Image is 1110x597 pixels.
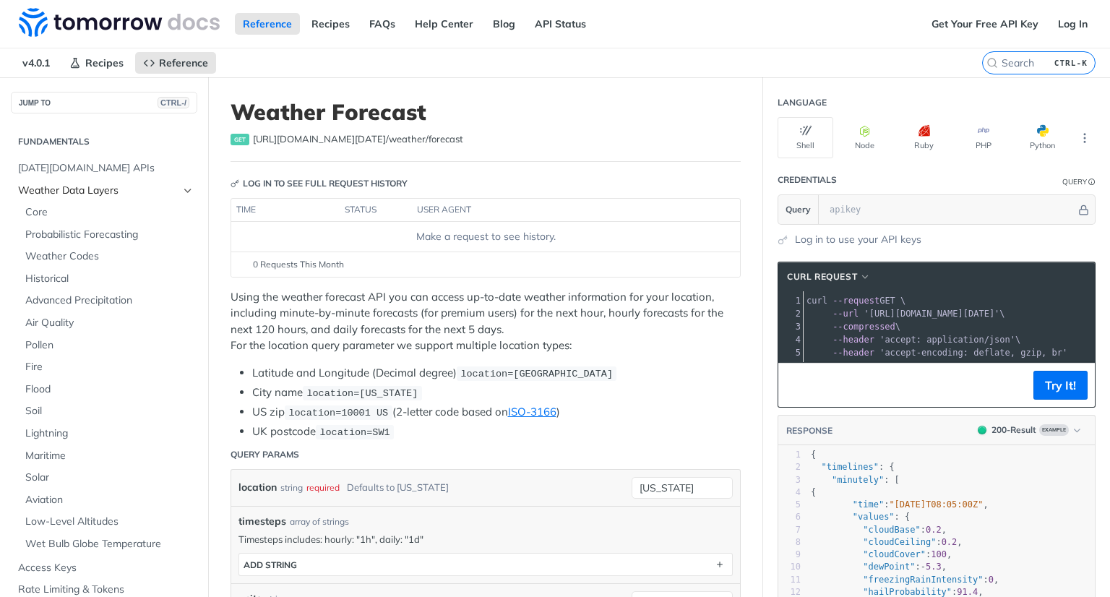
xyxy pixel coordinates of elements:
span: --compressed [832,322,895,332]
span: [DATE][DOMAIN_NAME] APIs [18,161,194,176]
span: \ [806,335,1020,345]
div: 200 - Result [991,424,1036,437]
a: Advanced Precipitation [18,290,197,312]
span: "values" [853,512,895,522]
span: Core [25,205,194,220]
a: Blog [485,13,523,35]
button: 200200-ResultExample [971,423,1088,437]
button: Hide [1076,202,1091,217]
div: 2 [778,307,803,320]
svg: More ellipsis [1078,132,1091,145]
div: 6 [778,511,801,523]
a: Probabilistic Forecasting [18,224,197,246]
span: 0 [989,575,994,585]
div: Query [1062,176,1087,187]
a: Lightning [18,423,197,444]
h2: Fundamentals [11,135,197,148]
span: 0.2 [926,525,942,535]
span: "[DATE]T08:05:00Z" [889,499,983,510]
div: 9 [778,549,801,561]
span: Access Keys [18,561,194,575]
span: '[URL][DOMAIN_NAME][DATE]' [864,309,999,319]
button: Shell [778,117,833,158]
span: 'accept: application/json' [879,335,1015,345]
a: Core [18,202,197,223]
a: Weather Data LayersHide subpages for Weather Data Layers [11,180,197,202]
span: Weather Data Layers [18,184,178,198]
button: PHP [955,117,1011,158]
span: : [ [811,475,900,485]
button: Query [778,195,819,224]
span: timesteps [238,514,286,529]
span: Lightning [25,426,194,441]
div: ADD string [244,559,297,570]
div: 3 [778,474,801,486]
div: 1 [778,449,801,461]
span: Fire [25,360,194,374]
span: Low-Level Altitudes [25,515,194,529]
span: --url [832,309,859,319]
span: "dewPoint" [863,562,915,572]
span: location=[US_STATE] [306,388,418,399]
button: Python [1015,117,1070,158]
button: RESPONSE [786,424,833,438]
input: apikey [822,195,1076,224]
span: 100 [931,549,947,559]
button: Ruby [896,117,952,158]
a: Aviation [18,489,197,511]
span: "timelines" [821,462,878,472]
span: - [921,562,926,572]
div: 3 [778,320,803,333]
span: { [811,450,816,460]
a: Flood [18,379,197,400]
span: location=SW1 [319,427,390,438]
span: Air Quality [25,316,194,330]
span: 0 Requests This Month [253,258,344,271]
span: \ [806,322,900,332]
span: --header [832,335,874,345]
span: : , [811,575,999,585]
span: 200 [978,426,986,434]
div: 8 [778,536,801,549]
span: cURL Request [787,270,857,283]
a: Low-Level Altitudes [18,511,197,533]
a: Historical [18,268,197,290]
span: : , [811,499,989,510]
div: Language [778,96,827,109]
span: : , [811,537,963,547]
div: string [280,477,303,498]
a: ISO-3166 [508,405,556,418]
a: Maritime [18,445,197,467]
span: "cloudCover" [863,549,926,559]
span: Reference [159,56,208,69]
div: 5 [778,499,801,511]
a: Fire [18,356,197,378]
th: status [340,199,412,222]
button: cURL Request [782,270,876,284]
a: Log in to use your API keys [795,232,921,247]
span: Soil [25,404,194,418]
th: time [231,199,340,222]
span: Wet Bulb Globe Temperature [25,537,194,551]
li: Latitude and Longitude (Decimal degree) [252,365,741,382]
a: Wet Bulb Globe Temperature [18,533,197,555]
li: City name [252,385,741,401]
span: Maritime [25,449,194,463]
label: location [238,477,277,498]
div: Log in to see full request history [231,177,408,190]
a: Weather Codes [18,246,197,267]
div: 5 [778,346,803,359]
button: More Languages [1074,127,1096,149]
span: --request [832,296,879,306]
button: ADD string [239,554,732,575]
a: Log In [1050,13,1096,35]
p: Timesteps includes: hourly: "1h", daily: "1d" [238,533,733,546]
span: 'accept-encoding: deflate, gzip, br' [879,348,1067,358]
button: JUMP TOCTRL-/ [11,92,197,113]
a: Recipes [304,13,358,35]
div: 7 [778,524,801,536]
span: \ [806,309,1005,319]
div: Query Params [231,448,299,461]
span: : , [811,549,952,559]
span: "cloudBase" [863,525,920,535]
